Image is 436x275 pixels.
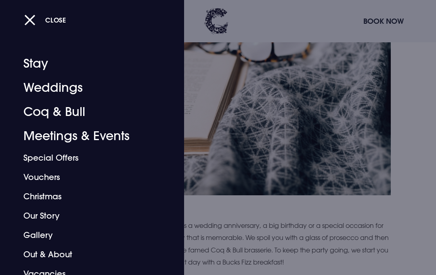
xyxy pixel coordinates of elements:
a: Gallery [23,225,150,245]
a: Coq & Bull [23,100,150,124]
a: Stay [23,52,150,76]
a: Christmas [23,187,150,206]
a: Our Story [23,206,150,225]
a: Weddings [23,76,150,100]
a: Vouchers [23,167,150,187]
span: Close [45,16,66,24]
a: Special Offers [23,148,150,167]
a: Meetings & Events [23,124,150,148]
a: Out & About [23,245,150,264]
button: Close [24,12,66,28]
